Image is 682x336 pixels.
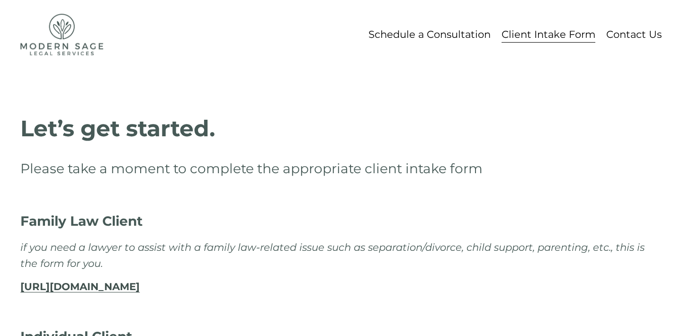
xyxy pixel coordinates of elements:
[368,26,491,44] a: Schedule a Consultation
[606,26,662,44] a: Contact Us
[502,26,595,44] a: Client Intake Form
[20,115,215,142] strong: Let’s get started.
[20,213,143,229] strong: Family Law Client
[20,160,483,177] span: Please take a moment to complete the appropriate client intake form
[20,280,140,292] a: [URL][DOMAIN_NAME]
[20,241,647,269] em: if you need a lawyer to assist with a family law-related issue such as separation/divorce, child ...
[20,14,103,55] img: Modern Sage Legal Services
